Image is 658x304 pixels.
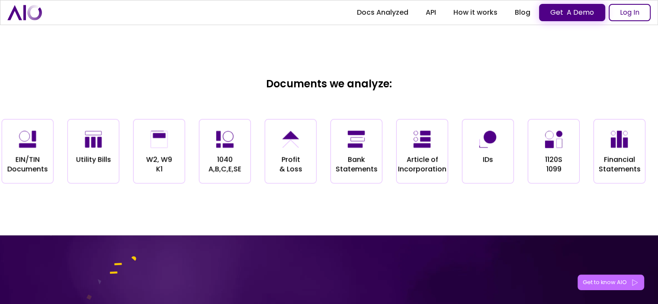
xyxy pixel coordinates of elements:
[76,155,111,164] p: Utility Bills
[7,5,42,20] a: home
[483,155,493,164] p: IDs
[598,155,640,174] p: Financial Statements
[209,155,241,174] p: 1040 A,B,C,E,SE
[348,5,417,20] a: Docs Analyzed
[445,5,506,20] a: How it works
[506,5,539,20] a: Blog
[146,155,172,174] p: W2, W9 K1
[335,155,377,174] p: Bank Statements
[545,155,562,174] p: 1120S 1099
[583,278,627,287] div: Get to know AIO
[279,155,302,174] p: Profit & Loss
[539,4,605,21] a: Get A Demo
[417,5,445,20] a: API
[609,4,651,21] a: Log In
[7,155,48,174] p: EIN/TIN Documents
[398,155,446,174] p: Article of Incorporation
